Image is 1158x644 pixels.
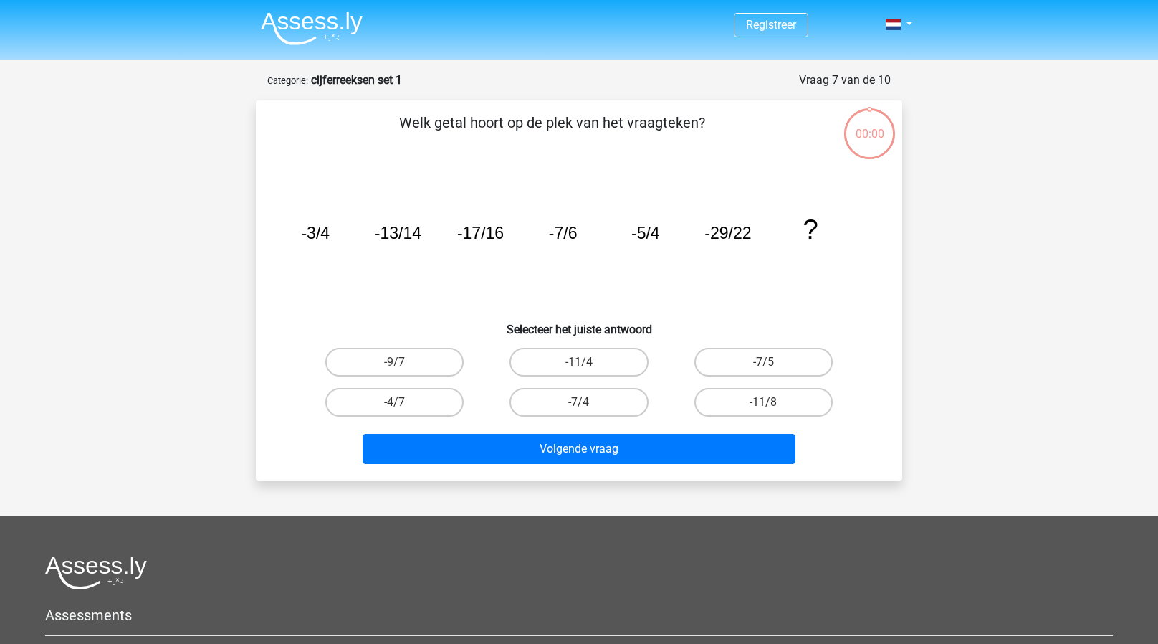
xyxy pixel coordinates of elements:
[363,434,796,464] button: Volgende vraag
[375,224,421,242] tspan: -13/14
[267,75,308,86] small: Categorie:
[45,556,147,589] img: Assessly logo
[325,388,464,417] label: -4/7
[704,224,751,242] tspan: -29/22
[325,348,464,377] label: -9/7
[279,311,879,336] h6: Selecteer het juiste antwoord
[694,388,833,417] label: -11/8
[631,224,660,242] tspan: -5/4
[509,388,648,417] label: -7/4
[549,224,578,242] tspan: -7/6
[301,224,330,242] tspan: -3/4
[843,107,896,143] div: 00:00
[509,348,648,377] label: -11/4
[694,348,833,377] label: -7/5
[746,18,796,32] a: Registreer
[457,224,504,242] tspan: -17/16
[261,11,363,45] img: Assessly
[45,607,1113,624] h5: Assessments
[803,214,818,245] tspan: ?
[311,73,402,87] strong: cijferreeksen set 1
[279,112,826,155] p: Welk getal hoort op de plek van het vraagteken?
[799,72,891,89] div: Vraag 7 van de 10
